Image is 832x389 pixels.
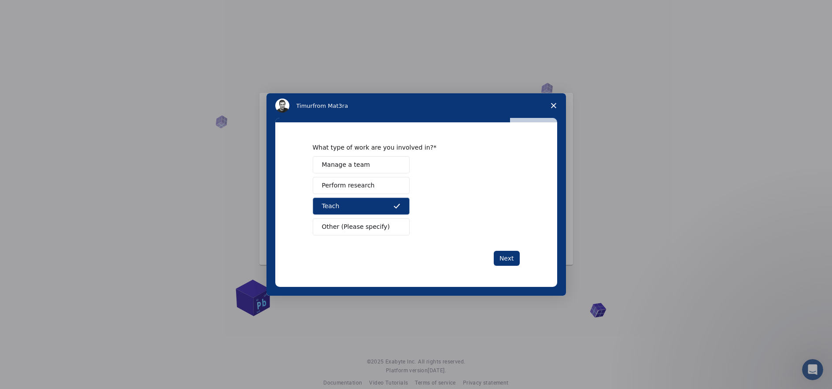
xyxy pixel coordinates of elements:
div: What type of work are you involved in? [313,143,507,151]
button: Perform research [313,177,410,194]
img: Profile image for Timur [275,99,289,113]
span: Manage a team [322,160,370,169]
span: Perform research [322,181,375,190]
button: Other (Please specify) [313,218,410,235]
span: from Mat3ra [313,103,348,109]
span: Other (Please specify) [322,222,390,231]
button: Teach [313,198,410,215]
button: Next [494,251,520,266]
button: Manage a team [313,156,410,173]
span: Teach [322,202,340,211]
span: Close survey [541,93,566,118]
span: Timur [296,103,313,109]
span: Support [18,6,49,14]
